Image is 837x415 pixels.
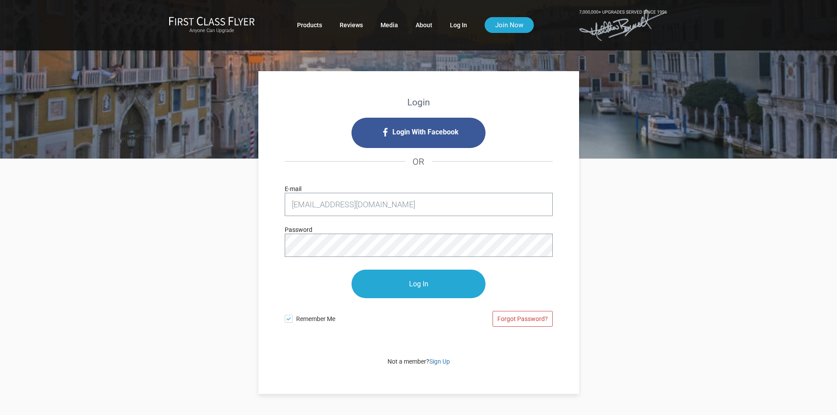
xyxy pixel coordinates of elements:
a: Log In [450,17,467,33]
small: Anyone Can Upgrade [169,28,255,34]
a: About [416,17,432,33]
span: Remember Me [296,310,419,324]
img: First Class Flyer [169,16,255,25]
a: First Class FlyerAnyone Can Upgrade [169,16,255,34]
input: Log In [351,270,486,298]
a: Sign Up [429,358,450,365]
a: Reviews [340,17,363,33]
label: E-mail [285,184,301,194]
span: Login With Facebook [392,125,459,139]
a: Forgot Password? [493,311,553,327]
a: Products [297,17,322,33]
h4: OR [285,148,553,175]
a: Media [380,17,398,33]
strong: Login [407,97,430,108]
span: Not a member? [388,358,450,365]
label: Password [285,225,312,235]
a: Join Now [485,17,534,33]
i: Login with Facebook [351,118,486,148]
